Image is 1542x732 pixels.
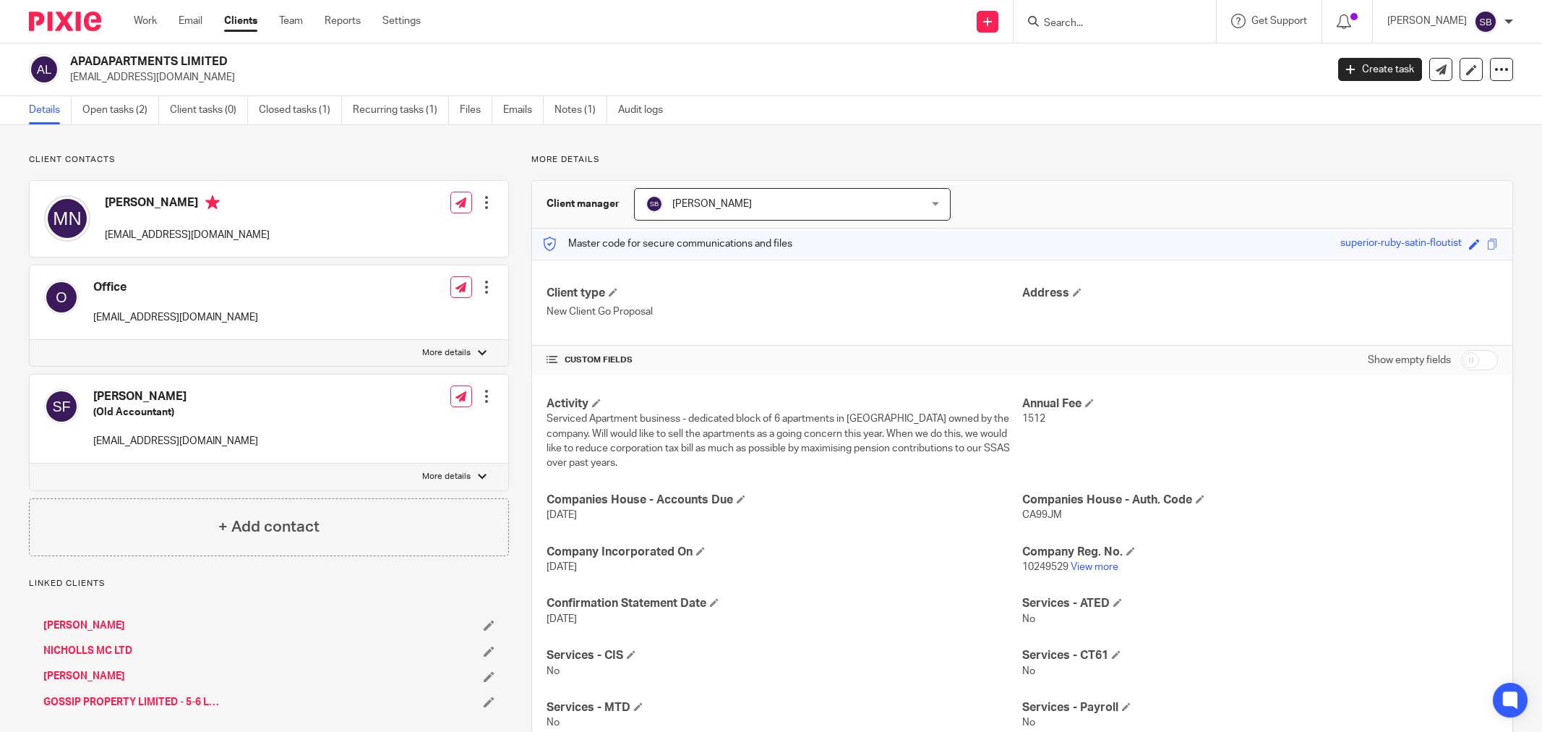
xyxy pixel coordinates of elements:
[179,14,202,28] a: Email
[279,14,303,28] a: Team
[547,197,620,211] h3: Client manager
[382,14,421,28] a: Settings
[43,669,125,684] a: [PERSON_NAME]
[503,96,544,124] a: Emails
[547,700,1022,715] h4: Services - MTD
[82,96,159,124] a: Open tasks (2)
[547,562,577,572] span: [DATE]
[1022,545,1498,560] h4: Company Reg. No.
[547,596,1022,611] h4: Confirmation Statement Date
[1022,648,1498,663] h4: Services - CT61
[1387,14,1467,28] p: [PERSON_NAME]
[1022,718,1035,728] span: No
[547,354,1022,366] h4: CUSTOM FIELDS
[543,237,792,251] p: Master code for secure communications and files
[43,644,132,658] a: NICHOLLS MC LTD
[44,195,90,242] img: svg%3E
[547,510,577,520] span: [DATE]
[646,195,663,213] img: svg%3E
[44,389,79,424] img: svg%3E
[1340,236,1462,252] div: superior-ruby-satin-floutist
[29,96,72,124] a: Details
[1022,700,1498,715] h4: Services - Payroll
[29,578,509,590] p: Linked clients
[1022,614,1035,624] span: No
[70,70,1316,85] p: [EMAIL_ADDRESS][DOMAIN_NAME]
[1022,666,1035,676] span: No
[1071,562,1118,572] a: View more
[353,96,449,124] a: Recurring tasks (1)
[325,14,361,28] a: Reports
[93,310,258,325] p: [EMAIL_ADDRESS][DOMAIN_NAME]
[547,305,1022,319] p: New Client Go Proposal
[531,154,1513,166] p: More details
[93,280,258,295] h4: Office
[29,154,509,166] p: Client contacts
[547,286,1022,301] h4: Client type
[554,96,607,124] a: Notes (1)
[224,14,257,28] a: Clients
[547,718,560,728] span: No
[1368,353,1451,367] label: Show empty fields
[93,405,258,420] h5: (Old Accountant)
[205,195,220,210] i: Primary
[547,414,1010,468] span: Serviced Apartment business - dedicated block of 6 apartments in [GEOGRAPHIC_DATA] owned by the c...
[422,347,471,359] p: More details
[1022,493,1498,508] h4: Companies House - Auth. Code
[43,618,125,633] a: [PERSON_NAME]
[547,545,1022,560] h4: Company Incorporated On
[1022,562,1068,572] span: 10249529
[460,96,492,124] a: Files
[1022,510,1062,520] span: CA99JM
[1338,58,1422,81] a: Create task
[259,96,342,124] a: Closed tasks (1)
[29,54,59,85] img: svg%3E
[547,614,577,624] span: [DATE]
[1022,286,1498,301] h4: Address
[1474,10,1497,33] img: svg%3E
[1251,16,1307,26] span: Get Support
[1022,414,1045,424] span: 1512
[43,695,223,710] a: GOSSIP PROPERTY LIMITED - 5-6 LANSDOWNE LIMITED
[70,54,1067,69] h2: APADAPARTMENTS LIMITED
[134,14,157,28] a: Work
[422,471,471,482] p: More details
[1022,596,1498,611] h4: Services - ATED
[547,666,560,676] span: No
[170,96,248,124] a: Client tasks (0)
[105,228,270,242] p: [EMAIL_ADDRESS][DOMAIN_NAME]
[93,389,258,404] h4: [PERSON_NAME]
[1022,396,1498,412] h4: Annual Fee
[29,12,101,31] img: Pixie
[105,195,270,213] h4: [PERSON_NAME]
[547,493,1022,508] h4: Companies House - Accounts Due
[1042,17,1173,30] input: Search
[547,396,1022,412] h4: Activity
[618,96,674,124] a: Audit logs
[44,280,79,315] img: svg%3E
[93,434,258,448] p: [EMAIL_ADDRESS][DOMAIN_NAME]
[218,516,320,538] h4: + Add contact
[672,199,752,209] span: [PERSON_NAME]
[547,648,1022,663] h4: Services - CIS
